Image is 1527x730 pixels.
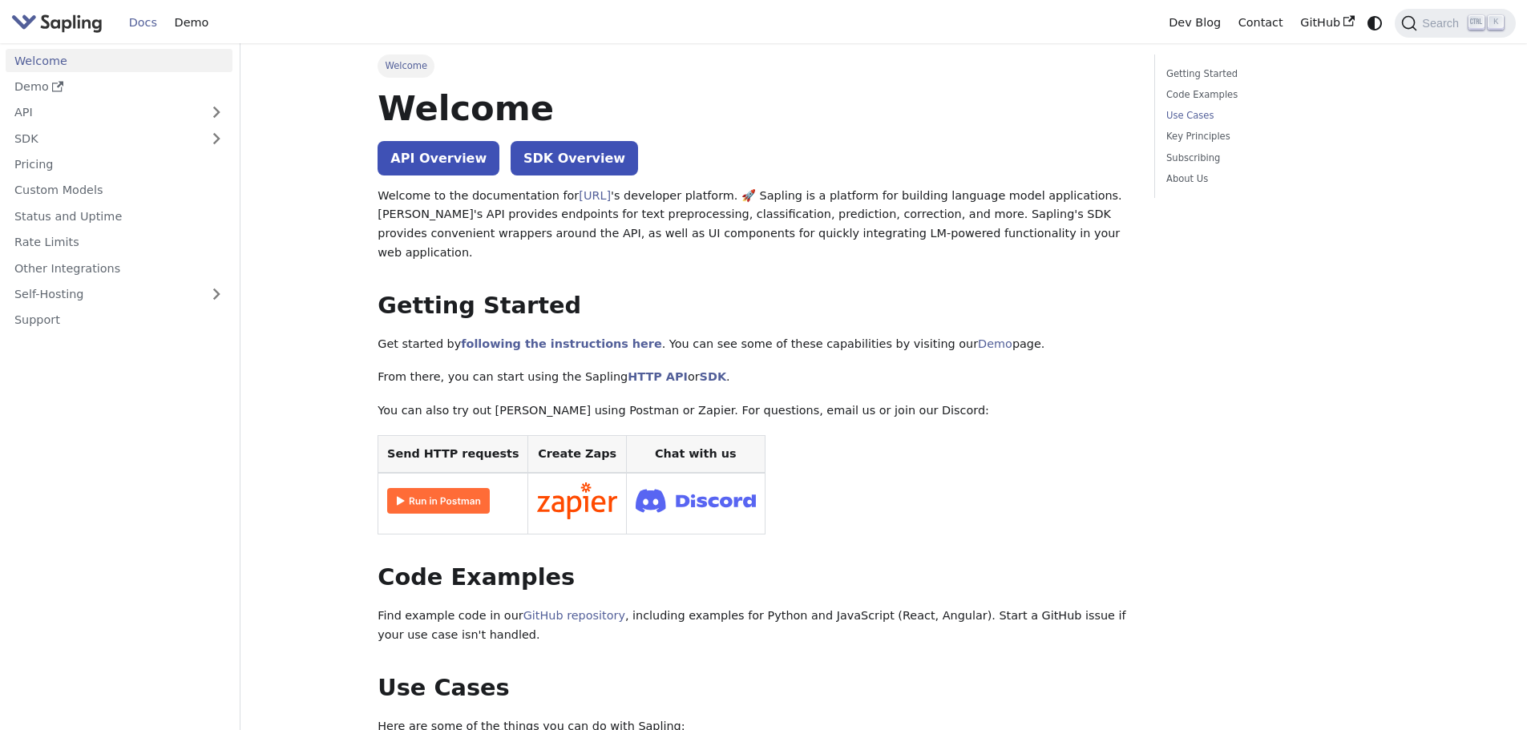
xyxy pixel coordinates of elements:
a: following the instructions here [461,337,661,350]
button: Search (Ctrl+K) [1395,9,1515,38]
a: SDK [700,370,726,383]
a: Contact [1230,10,1292,35]
h2: Code Examples [378,563,1131,592]
th: Send HTTP requests [378,435,528,473]
h2: Use Cases [378,674,1131,703]
a: Getting Started [1166,67,1384,82]
img: Connect in Zapier [537,482,617,519]
span: Search [1417,17,1468,30]
a: GitHub repository [523,609,625,622]
p: Welcome to the documentation for 's developer platform. 🚀 Sapling is a platform for building lang... [378,187,1131,263]
button: Expand sidebar category 'SDK' [200,127,232,150]
a: [URL] [579,189,611,202]
button: Expand sidebar category 'API' [200,101,232,124]
a: Subscribing [1166,151,1384,166]
a: Self-Hosting [6,283,232,306]
img: Sapling.ai [11,11,103,34]
a: HTTP API [628,370,688,383]
a: Custom Models [6,179,232,202]
a: Sapling.ai [11,11,108,34]
a: Dev Blog [1160,10,1229,35]
a: API Overview [378,141,499,175]
a: Status and Uptime [6,204,232,228]
a: Demo [6,75,232,99]
a: Code Examples [1166,87,1384,103]
a: Key Principles [1166,129,1384,144]
a: API [6,101,200,124]
kbd: K [1488,15,1504,30]
a: Demo [978,337,1012,350]
a: SDK [6,127,200,150]
a: Docs [120,10,166,35]
a: Support [6,309,232,332]
img: Run in Postman [387,488,490,514]
a: Pricing [6,153,232,176]
p: Get started by . You can see some of these capabilities by visiting our page. [378,335,1131,354]
a: Other Integrations [6,256,232,280]
a: Demo [166,10,217,35]
th: Chat with us [626,435,765,473]
h2: Getting Started [378,292,1131,321]
nav: Breadcrumbs [378,54,1131,77]
span: Welcome [378,54,434,77]
a: GitHub [1291,10,1363,35]
button: Switch between dark and light mode (currently system mode) [1363,11,1387,34]
p: From there, you can start using the Sapling or . [378,368,1131,387]
a: SDK Overview [511,141,638,175]
p: Find example code in our , including examples for Python and JavaScript (React, Angular). Start a... [378,607,1131,645]
a: Rate Limits [6,231,232,254]
h1: Welcome [378,87,1131,130]
p: You can also try out [PERSON_NAME] using Postman or Zapier. For questions, email us or join our D... [378,401,1131,421]
th: Create Zaps [528,435,627,473]
a: Use Cases [1166,108,1384,123]
a: Welcome [6,49,232,72]
a: About Us [1166,171,1384,187]
img: Join Discord [636,484,756,517]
